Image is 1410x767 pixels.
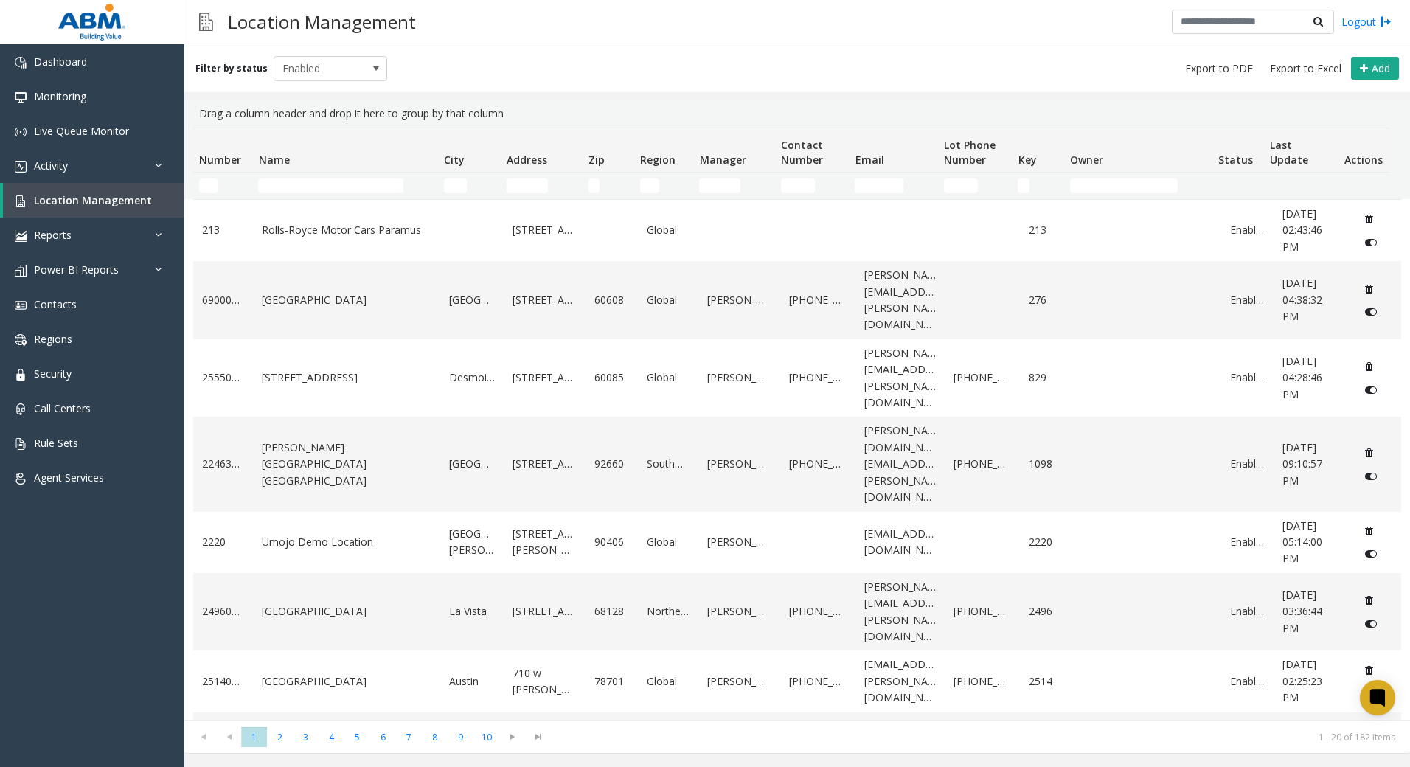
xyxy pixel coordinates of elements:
[944,178,978,193] input: Lot Phone Number Filter
[1358,441,1381,465] button: Delete
[199,178,218,193] input: Number Filter
[707,673,772,690] a: [PERSON_NAME]
[864,656,937,706] a: [EMAIL_ADDRESS][PERSON_NAME][DOMAIN_NAME]
[1358,300,1385,324] button: Disable
[1012,173,1063,199] td: Key Filter
[864,423,937,505] a: [PERSON_NAME][DOMAIN_NAME][EMAIL_ADDRESS][PERSON_NAME][DOMAIN_NAME]
[1282,587,1339,636] a: [DATE] 03:36:44 PM
[202,534,244,550] a: 2220
[528,731,548,743] span: Go to the last page
[1358,542,1385,566] button: Disable
[1230,369,1265,386] a: Enabled
[1230,673,1265,690] a: Enabled
[789,369,846,386] a: [PHONE_NUMBER]
[693,173,775,199] td: Manager Filter
[513,222,577,238] a: [STREET_ADDRESS]
[262,369,431,386] a: [STREET_ADDRESS]
[513,526,577,559] a: [STREET_ADDRESS][PERSON_NAME]
[513,456,577,472] a: [STREET_ADDRESS]
[1372,61,1390,75] span: Add
[258,178,403,193] input: Name Filter
[34,401,91,415] span: Call Centers
[954,673,1010,690] a: [PHONE_NUMBER]
[15,57,27,69] img: 'icon'
[707,456,772,472] a: [PERSON_NAME]
[422,727,448,747] span: Page 8
[1282,276,1322,323] span: [DATE] 04:38:32 PM
[184,128,1410,720] div: Data table
[944,138,996,167] span: Lot Phone Number
[319,727,344,747] span: Page 4
[1270,61,1341,76] span: Export to Excel
[1185,61,1253,76] span: Export to PDF
[449,292,495,308] a: [GEOGRAPHIC_DATA]
[1358,681,1385,705] button: Disable
[193,100,1401,128] div: Drag a column header and drop it here to group by that column
[1358,519,1381,543] button: Delete
[34,436,78,450] span: Rule Sets
[1230,292,1265,308] a: Enabled
[640,153,676,167] span: Region
[594,603,629,619] a: 68128
[594,456,629,472] a: 92660
[199,4,213,40] img: pageIcon
[789,603,846,619] a: [PHONE_NUMBER]
[864,579,937,645] a: [PERSON_NAME][EMAIL_ADDRESS][PERSON_NAME][DOMAIN_NAME]
[1358,207,1381,231] button: Delete
[449,369,495,386] a: Desmoines
[1282,354,1322,401] span: [DATE] 04:28:46 PM
[560,731,1395,743] kendo-pager-info: 1 - 20 of 182 items
[1018,153,1037,167] span: Key
[195,62,268,75] label: Filter by status
[647,673,689,690] a: Global
[1380,14,1392,29] img: logout
[775,173,849,199] td: Contact Number Filter
[1264,173,1338,199] td: Last Update Filter
[241,727,267,747] span: Page 1
[438,173,501,199] td: City Filter
[507,153,547,167] span: Address
[1282,440,1322,487] span: [DATE] 09:10:57 PM
[15,126,27,138] img: 'icon'
[1358,464,1385,487] button: Disable
[938,173,1012,199] td: Lot Phone Number Filter
[396,727,422,747] span: Page 7
[202,369,244,386] a: 25550063
[864,267,937,333] a: [PERSON_NAME][EMAIL_ADDRESS][PERSON_NAME][DOMAIN_NAME]
[444,153,465,167] span: City
[954,369,1010,386] a: [PHONE_NUMBER]
[513,369,577,386] a: [STREET_ADDRESS]
[700,153,746,167] span: Manager
[1338,128,1390,173] th: Actions
[647,534,689,550] a: Global
[1341,14,1392,29] a: Logout
[588,178,600,193] input: Zip Filter
[1282,440,1339,489] a: [DATE] 09:10:57 PM
[1018,178,1029,193] input: Key Filter
[513,665,577,698] a: 710 w [PERSON_NAME]
[202,292,244,308] a: 69000276
[15,195,27,207] img: 'icon'
[1358,277,1381,301] button: Delete
[1358,231,1385,254] button: Disable
[647,292,689,308] a: Global
[855,178,903,193] input: Email Filter
[15,473,27,485] img: 'icon'
[1230,222,1265,238] a: Enabled
[707,534,772,550] a: [PERSON_NAME]
[1338,173,1390,199] td: Actions Filter
[849,173,938,199] td: Email Filter
[594,369,629,386] a: 60085
[1282,353,1339,403] a: [DATE] 04:28:46 PM
[594,673,629,690] a: 78701
[199,153,241,167] span: Number
[449,673,495,690] a: Austin
[262,440,431,489] a: [PERSON_NAME][GEOGRAPHIC_DATA] [GEOGRAPHIC_DATA]
[707,292,772,308] a: [PERSON_NAME]
[1029,369,1063,386] a: 829
[634,173,693,199] td: Region Filter
[15,369,27,381] img: 'icon'
[525,726,551,747] span: Go to the last page
[15,334,27,346] img: 'icon'
[1282,518,1322,566] span: [DATE] 05:14:00 PM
